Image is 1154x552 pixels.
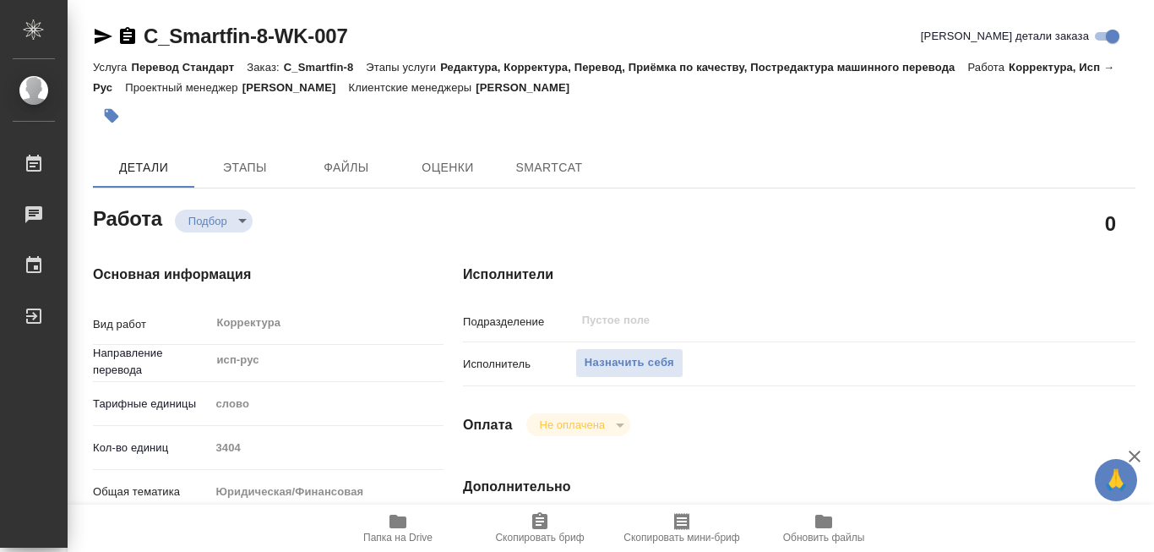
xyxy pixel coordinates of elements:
[463,356,575,373] p: Исполнитель
[463,265,1135,285] h4: Исполнители
[535,418,610,432] button: Не оплачена
[611,505,753,552] button: Скопировать мини-бриф
[585,353,674,373] span: Назначить себя
[93,484,210,500] p: Общая тематика
[247,61,283,74] p: Заказ:
[575,348,683,378] button: Назначить себя
[210,478,444,506] div: Юридическая/Финансовая
[463,415,513,435] h4: Оплата
[363,532,433,544] span: Папка на Drive
[526,413,630,436] div: Подбор
[144,25,348,47] a: C_Smartfin-8-WK-007
[93,396,210,413] p: Тарифные единицы
[131,61,247,74] p: Перевод Стандарт
[1095,459,1137,501] button: 🙏
[1105,209,1116,238] h2: 0
[623,532,739,544] span: Скопировать мини-бриф
[495,532,584,544] span: Скопировать бриф
[103,157,184,178] span: Детали
[284,61,367,74] p: C_Smartfin-8
[783,532,865,544] span: Обновить файлы
[93,345,210,379] p: Направление перевода
[469,505,611,552] button: Скопировать бриф
[93,97,130,134] button: Добавить тэг
[753,505,895,552] button: Обновить файлы
[580,310,1040,331] input: Пустое поле
[349,81,476,94] p: Клиентские менеджеры
[463,314,575,331] p: Подразделение
[366,61,440,74] p: Этапы услуги
[93,61,131,74] p: Услуга
[93,440,210,456] p: Кол-во единиц
[210,390,444,418] div: слово
[440,61,967,74] p: Редактура, Корректура, Перевод, Приёмка по качеству, Постредактура машинного перевода
[93,202,162,232] h2: Работа
[509,157,590,178] span: SmartCat
[407,157,488,178] span: Оценки
[967,61,1009,74] p: Работа
[204,157,286,178] span: Этапы
[175,210,253,232] div: Подбор
[242,81,349,94] p: [PERSON_NAME]
[921,28,1089,45] span: [PERSON_NAME] детали заказа
[125,81,242,94] p: Проектный менеджер
[1102,462,1130,498] span: 🙏
[306,157,387,178] span: Файлы
[476,81,582,94] p: [PERSON_NAME]
[93,265,395,285] h4: Основная информация
[463,477,1135,497] h4: Дополнительно
[117,26,138,46] button: Скопировать ссылку
[93,26,113,46] button: Скопировать ссылку для ЯМессенджера
[93,316,210,333] p: Вид работ
[210,435,444,460] input: Пустое поле
[183,214,232,228] button: Подбор
[327,505,469,552] button: Папка на Drive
